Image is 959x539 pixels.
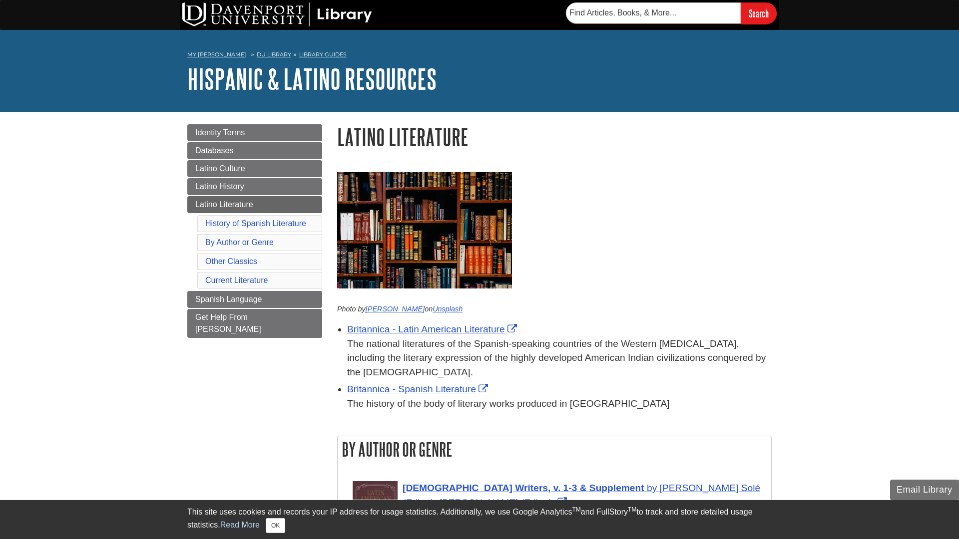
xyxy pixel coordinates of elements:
[187,63,437,94] a: Hispanic & Latino Resources
[195,182,244,191] span: Latino History
[403,483,644,493] span: [DEMOGRAPHIC_DATA] Writers, v. 1-3 & Supplement
[187,178,322,195] a: Latino History
[433,305,463,313] a: Unsplash
[205,257,257,266] a: Other Classics
[337,172,512,288] img: Libros
[187,196,322,213] a: Latino Literature
[566,2,741,23] input: Find Articles, Books, & More...
[182,2,372,26] img: DU Library
[195,200,253,209] span: Latino Literature
[195,146,234,155] span: Databases
[187,124,322,338] div: Guide Page Menu
[353,481,398,537] img: Cover Art
[205,276,268,284] a: Current Literature
[338,436,771,463] h2: By Author or Genre
[347,324,519,334] a: Link opens in new window
[628,506,636,513] sup: TM
[337,124,772,150] h1: Latino Literature
[205,238,274,247] a: By Author or Genre
[187,291,322,308] a: Spanish Language
[195,295,262,303] span: Spanish Language
[187,160,322,177] a: Latino Culture
[337,304,772,315] p: Photo by on
[347,397,772,411] div: The history of the body of literary works produced in [GEOGRAPHIC_DATA]
[187,50,246,59] a: My [PERSON_NAME]
[572,506,580,513] sup: TM
[195,313,261,333] span: Get Help From [PERSON_NAME]
[647,483,657,493] span: by
[187,506,772,533] div: This site uses cookies and records your IP address for usage statistics. Additionally, we use Goo...
[195,128,245,137] span: Identity Terms
[366,305,425,313] a: [PERSON_NAME]
[347,337,772,380] div: The national literatures of the Spanish-speaking countries of the Western [MEDICAL_DATA], includi...
[187,309,322,338] a: Get Help From [PERSON_NAME]
[195,164,245,173] span: Latino Culture
[187,124,322,141] a: Identity Terms
[566,2,777,24] form: Searches DU Library's articles, books, and more
[187,142,322,159] a: Databases
[741,2,777,24] input: Search
[266,518,285,533] button: Close
[187,48,772,64] nav: breadcrumb
[205,219,306,228] a: History of Spanish Literature
[347,384,490,394] a: Link opens in new window
[403,483,760,508] a: Link opens in new window
[890,480,959,500] button: Email Library
[257,51,291,58] a: DU Library
[299,51,347,58] a: Library Guides
[220,521,260,529] a: Read More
